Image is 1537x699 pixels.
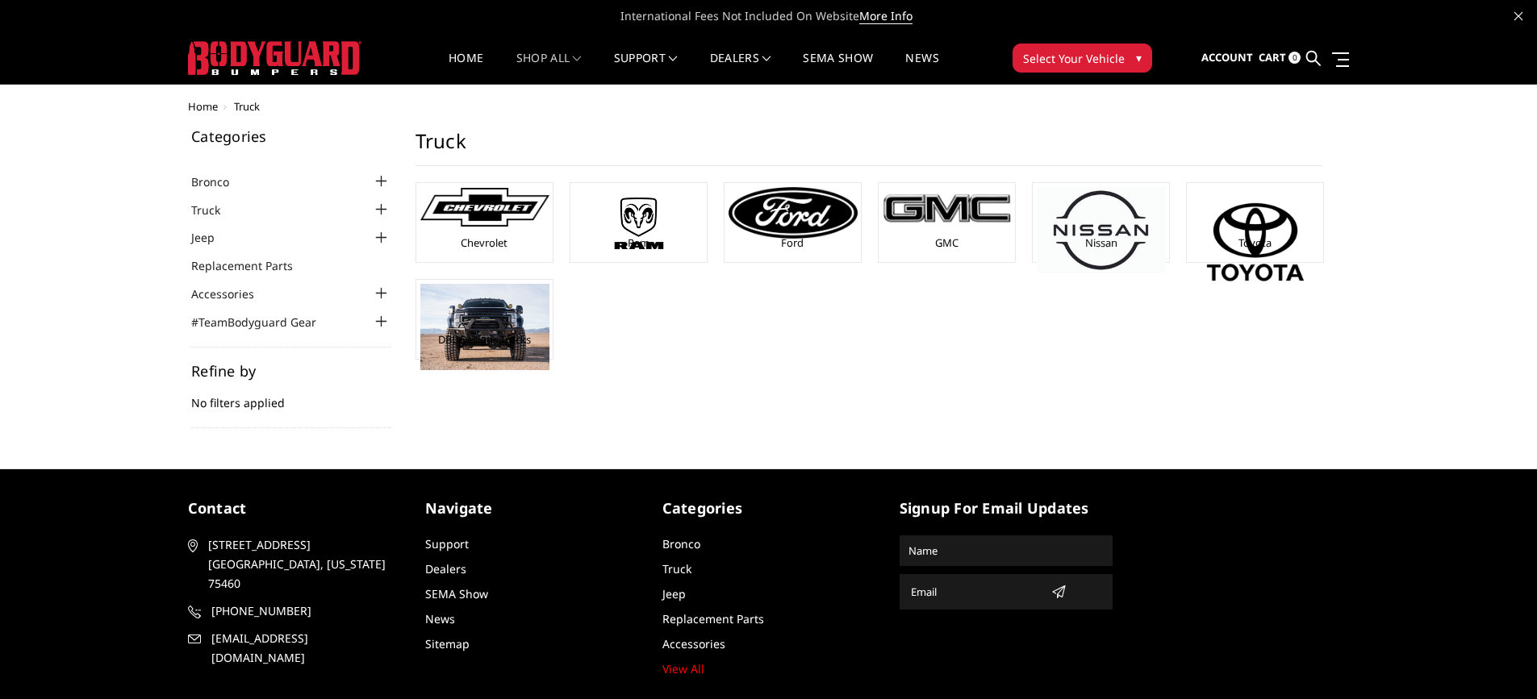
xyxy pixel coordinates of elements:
[859,8,913,24] a: More Info
[191,257,313,274] a: Replacement Parts
[191,364,391,428] div: No filters applied
[191,314,336,331] a: #TeamBodyguard Gear
[438,332,531,347] a: DBL Designs Trucks
[905,52,938,84] a: News
[191,229,235,246] a: Jeep
[662,611,764,626] a: Replacement Parts
[1259,36,1301,80] a: Cart 0
[211,601,399,621] span: [PHONE_NUMBER]
[188,497,401,519] h5: contact
[803,52,873,84] a: SEMA Show
[628,235,649,250] a: Ram
[781,235,804,250] a: Ford
[425,586,488,601] a: SEMA Show
[188,99,218,114] a: Home
[425,536,469,551] a: Support
[188,601,401,621] a: [PHONE_NUMBER]
[1259,50,1286,64] span: Cart
[188,629,401,668] a: [EMAIL_ADDRESS][DOMAIN_NAME]
[1201,50,1253,64] span: Account
[662,661,704,676] a: View All
[1085,235,1117,250] a: Nissan
[191,173,249,190] a: Bronco
[710,52,771,84] a: Dealers
[188,41,361,75] img: BODYGUARD BUMPERS
[935,235,959,250] a: GMC
[1013,44,1152,73] button: Select Your Vehicle
[662,497,875,519] h5: Categories
[425,636,470,651] a: Sitemap
[1023,50,1125,67] span: Select Your Vehicle
[662,636,725,651] a: Accessories
[1136,49,1142,66] span: ▾
[425,497,638,519] h5: Navigate
[1288,52,1301,64] span: 0
[191,202,240,218] a: Truck
[662,586,686,601] a: Jeep
[1201,36,1253,80] a: Account
[662,561,691,576] a: Truck
[904,579,1045,605] input: Email
[516,52,582,84] a: shop all
[191,285,274,302] a: Accessories
[234,99,260,114] span: Truck
[449,52,483,84] a: Home
[425,611,455,626] a: News
[208,535,395,593] span: [STREET_ADDRESS] [GEOGRAPHIC_DATA], [US_STATE] 75460
[461,235,507,250] a: Chevrolet
[900,497,1113,519] h5: signup for email updates
[191,364,391,378] h5: Refine by
[191,129,391,144] h5: Categories
[211,629,399,668] span: [EMAIL_ADDRESS][DOMAIN_NAME]
[416,129,1322,166] h1: Truck
[1238,235,1272,250] a: Toyota
[614,52,678,84] a: Support
[662,536,700,551] a: Bronco
[425,561,466,576] a: Dealers
[902,538,1110,564] input: Name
